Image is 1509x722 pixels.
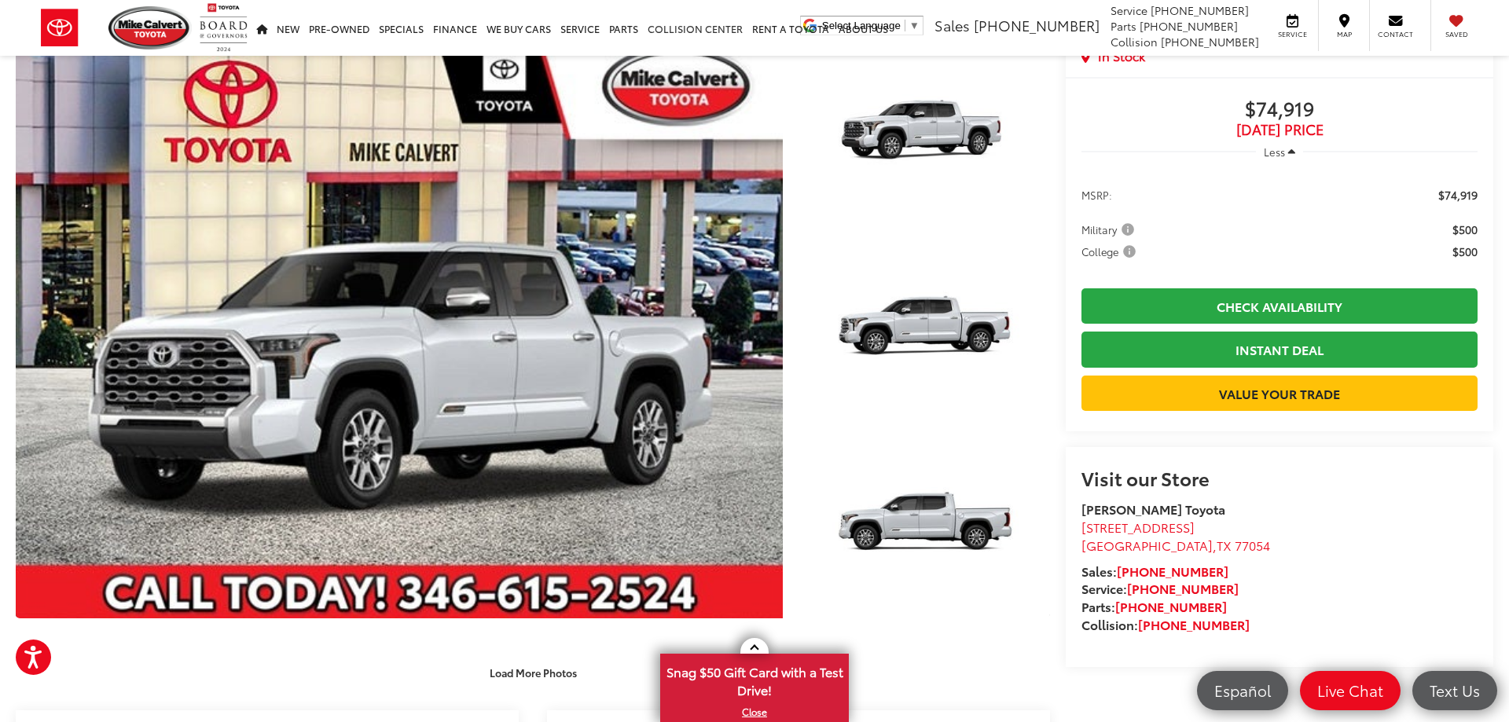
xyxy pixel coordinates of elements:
img: 2026 Toyota Tundra 1794 Edition [797,429,1052,621]
button: Military [1081,222,1140,237]
strong: Parts: [1081,597,1227,615]
a: Expand Photo 3 [800,431,1050,619]
a: Expand Photo 2 [800,235,1050,423]
span: $74,919 [1438,187,1478,203]
a: [PHONE_NUMBER] [1117,562,1228,580]
span: Text Us [1422,680,1488,700]
a: Value Your Trade [1081,376,1478,411]
a: Instant Deal [1081,332,1478,367]
span: In Stock [1098,47,1145,65]
span: [PHONE_NUMBER] [1140,18,1238,34]
span: College [1081,244,1139,259]
span: [STREET_ADDRESS] [1081,518,1195,536]
span: ▼ [909,20,920,31]
span: Service [1111,2,1147,18]
a: Expand Photo 0 [16,38,783,618]
span: Service [1275,29,1310,39]
span: , [1081,536,1270,554]
img: 2026 Toyota Tundra 1794 Edition [797,36,1052,228]
span: Español [1206,680,1279,700]
a: Check Availability [1081,288,1478,324]
span: $74,919 [1081,98,1478,122]
img: 2026 Toyota Tundra 1794 Edition [797,233,1052,424]
span: MSRP: [1081,187,1112,203]
span: $500 [1452,222,1478,237]
a: Español [1197,671,1288,710]
img: Mike Calvert Toyota [108,6,192,49]
span: Live Chat [1309,680,1391,700]
h2: Visit our Store [1081,467,1478,488]
a: [PHONE_NUMBER] [1115,597,1227,615]
span: Sales [934,15,970,35]
a: [STREET_ADDRESS] [GEOGRAPHIC_DATA],TX 77054 [1081,518,1270,554]
span: [PHONE_NUMBER] [1161,34,1259,49]
a: Live Chat [1300,671,1401,710]
span: Military [1081,222,1137,237]
a: Expand Photo 1 [800,38,1050,226]
span: ​ [905,20,905,31]
span: [PHONE_NUMBER] [1151,2,1249,18]
span: Collision [1111,34,1158,49]
span: TX [1217,536,1232,554]
img: 2026 Toyota Tundra 1794 Edition [8,35,790,621]
span: 77054 [1235,536,1270,554]
span: [GEOGRAPHIC_DATA] [1081,536,1213,554]
strong: Collision: [1081,615,1250,633]
a: [PHONE_NUMBER] [1127,579,1239,597]
span: [DATE] PRICE [1081,122,1478,137]
strong: Sales: [1081,562,1228,580]
span: Snag $50 Gift Card with a Test Drive! [662,655,847,703]
a: [PHONE_NUMBER] [1138,615,1250,633]
span: $500 [1452,244,1478,259]
span: Contact [1378,29,1413,39]
a: Text Us [1412,671,1497,710]
button: College [1081,244,1141,259]
span: Map [1327,29,1361,39]
span: [PHONE_NUMBER] [974,15,1100,35]
span: Less [1264,145,1285,159]
button: Less [1256,137,1303,166]
span: Select Language [822,20,901,31]
span: Saved [1439,29,1474,39]
span: Parts [1111,18,1136,34]
strong: [PERSON_NAME] Toyota [1081,500,1225,518]
strong: Service: [1081,579,1239,597]
button: Load More Photos [479,658,588,686]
